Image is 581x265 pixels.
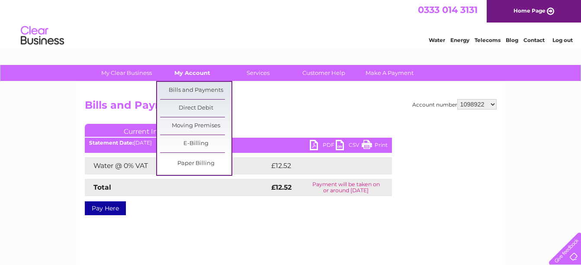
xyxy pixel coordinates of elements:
h2: Bills and Payments [85,99,497,116]
b: Statement Date: [89,139,134,146]
a: E-Billing [160,135,231,152]
div: [DATE] [85,140,392,146]
a: Log out [552,37,573,43]
td: £12.52 [269,157,373,175]
a: Make A Payment [354,65,425,81]
a: Current Invoice [85,124,215,137]
a: 0333 014 3131 [418,4,478,15]
div: Account number [412,99,497,110]
a: Customer Help [288,65,360,81]
td: Payment will be taken on or around [DATE] [300,179,392,196]
div: Clear Business is a trading name of Verastar Limited (registered in [GEOGRAPHIC_DATA] No. 3667643... [87,5,495,42]
a: Direct Debit [160,100,231,117]
a: My Clear Business [91,65,162,81]
a: Services [222,65,294,81]
img: logo.png [20,23,64,49]
a: Water [429,37,445,43]
strong: Total [93,183,111,191]
a: CSV [336,140,362,152]
a: PDF [310,140,336,152]
a: Telecoms [475,37,501,43]
strong: £12.52 [271,183,292,191]
a: My Account [157,65,228,81]
a: Pay Here [85,201,126,215]
a: Paper Billing [160,155,231,172]
a: Blog [506,37,518,43]
a: Contact [523,37,545,43]
td: Water @ 0% VAT [85,157,269,175]
a: Bills and Payments [160,82,231,99]
a: Moving Premises [160,117,231,135]
a: Print [362,140,388,152]
a: Energy [450,37,469,43]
